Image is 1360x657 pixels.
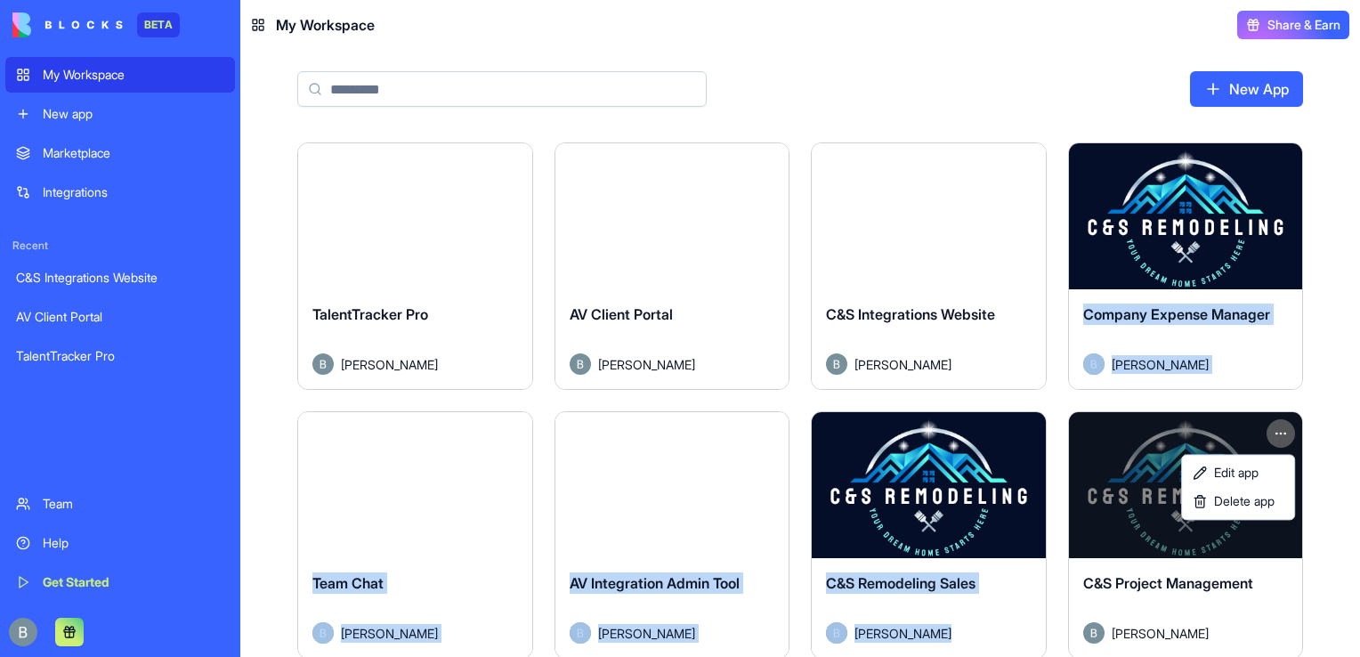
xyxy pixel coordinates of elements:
span: Edit app [1214,464,1259,482]
span: Recent [5,239,235,253]
div: AV Client Portal [16,308,224,326]
div: C&S Integrations Website [16,269,224,287]
span: Delete app [1214,492,1275,510]
div: TalentTracker Pro [16,347,224,365]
